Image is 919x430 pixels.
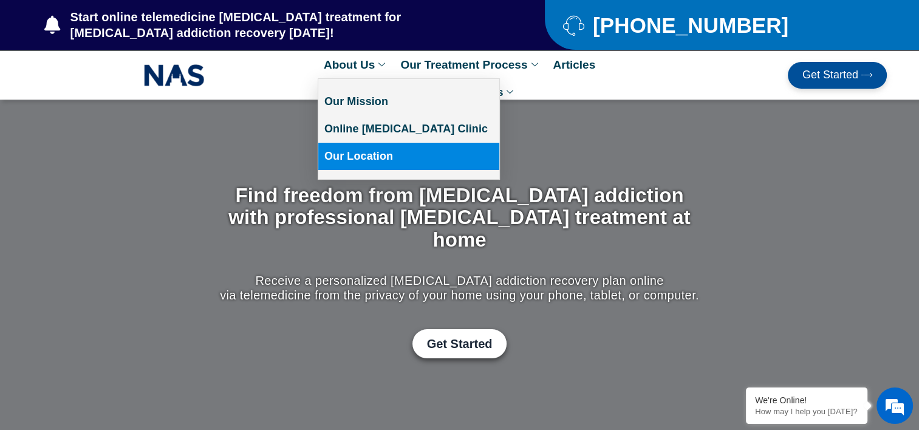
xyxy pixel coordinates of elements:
[394,51,547,78] a: Our Treatment Process
[318,143,499,170] a: Our Location
[67,9,497,41] span: Start online telemedicine [MEDICAL_DATA] treatment for [MEDICAL_DATA] addiction recovery [DATE]!
[590,18,788,33] span: [PHONE_NUMBER]
[788,62,887,89] a: Get Started
[217,329,702,358] div: Get Started with Suboxone Treatment by filling-out this new patient packet form
[318,115,499,143] a: Online [MEDICAL_DATA] Clinic
[802,69,858,81] span: Get Started
[44,9,496,41] a: Start online telemedicine [MEDICAL_DATA] treatment for [MEDICAL_DATA] addiction recovery [DATE]!
[144,61,205,89] img: NAS_email_signature-removebg-preview.png
[318,88,499,115] a: Our Mission
[318,51,394,78] a: About Us
[563,15,856,36] a: [PHONE_NUMBER]
[217,185,702,251] h1: Find freedom from [MEDICAL_DATA] addiction with professional [MEDICAL_DATA] treatment at home
[412,329,507,358] a: Get Started
[217,273,702,302] p: Receive a personalized [MEDICAL_DATA] addiction recovery plan online via telemedicine from the pr...
[547,51,601,78] a: Articles
[755,395,858,405] div: We're Online!
[427,336,493,351] span: Get Started
[755,407,858,416] p: How may I help you today?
